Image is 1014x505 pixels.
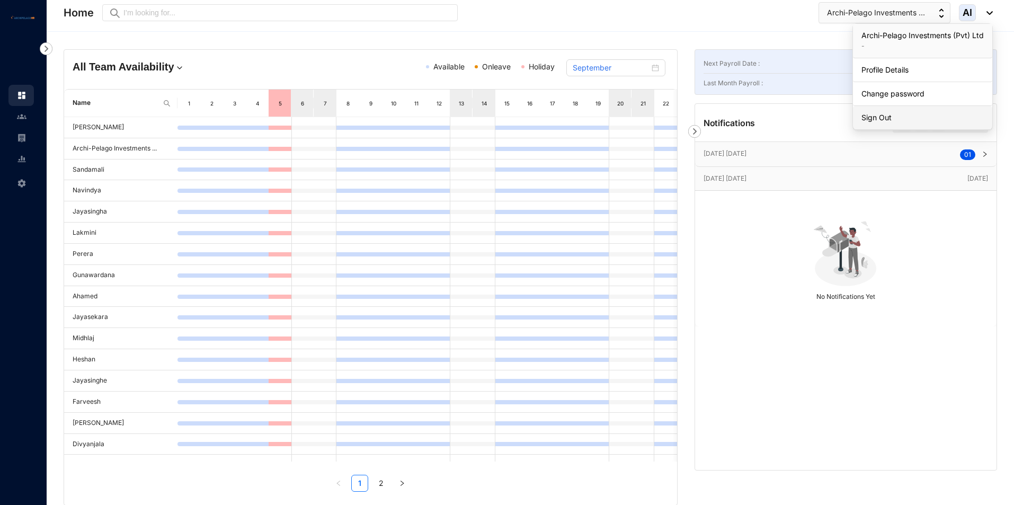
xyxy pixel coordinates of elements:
[968,150,971,158] span: 1
[64,392,177,413] td: Farveesh
[321,98,330,109] div: 7
[64,286,177,307] td: Ahamed
[367,98,376,109] div: 9
[64,349,177,370] td: Heshan
[939,8,944,18] img: up-down-arrow.74152d26bf9780fbf563ca9c90304185.svg
[64,370,177,392] td: Jayasinghe
[503,98,512,109] div: 15
[64,413,177,434] td: [PERSON_NAME]
[73,59,271,74] h4: All Team Availability
[17,133,26,143] img: payroll-unselected.b590312f920e76f0c668.svg
[433,62,465,71] span: Available
[662,98,671,109] div: 22
[695,142,997,166] div: [DATE] [DATE]01
[394,475,411,492] li: Next Page
[17,112,26,121] img: people-unselected.118708e94b43a90eceab.svg
[17,154,26,164] img: report-unselected.e6a6b4230fc7da01f883.svg
[704,288,988,302] p: No Notifications Yet
[394,475,411,492] button: right
[819,2,950,23] button: Archi-Pelago Investments ...
[616,98,625,109] div: 20
[344,98,353,109] div: 8
[529,62,555,71] span: Holiday
[330,475,347,492] button: left
[389,98,398,109] div: 10
[64,201,177,223] td: Jayasingha
[963,8,972,17] span: AI
[253,98,262,109] div: 4
[64,223,177,244] td: Lakmini
[482,62,511,71] span: Onleave
[639,98,648,109] div: 21
[434,98,443,109] div: 12
[163,99,171,108] img: search.8ce656024d3affaeffe32e5b30621cb7.svg
[372,475,389,492] li: 2
[809,215,882,288] img: no-notification-yet.99f61bb71409b19b567a5111f7a484a1.svg
[275,98,284,109] div: 5
[573,62,650,74] input: Select month
[64,160,177,181] td: Sandamali
[373,475,389,491] a: 2
[704,173,967,184] p: [DATE] [DATE]
[73,98,158,108] span: Name
[967,173,988,184] p: [DATE]
[64,180,177,201] td: Navindya
[399,480,405,486] span: right
[593,98,602,109] div: 19
[480,98,489,109] div: 14
[298,98,307,109] div: 6
[827,7,925,19] span: Archi-Pelago Investments ...
[208,98,217,109] div: 2
[64,265,177,286] td: Gunawardana
[230,98,239,109] div: 3
[335,480,342,486] span: left
[548,98,557,109] div: 17
[64,434,177,455] td: Divyanjala
[964,150,968,158] span: 0
[960,149,975,160] sup: 01
[64,117,177,138] td: [PERSON_NAME]
[64,328,177,349] td: Midhlaj
[571,98,580,109] div: 18
[704,78,763,88] p: Last Month Payroll :
[704,117,755,129] p: Notifications
[123,7,451,19] input: I’m looking for...
[64,307,177,328] td: Jayasekara
[982,151,988,157] span: right
[352,475,368,491] a: 1
[185,98,194,109] div: 1
[64,138,177,160] td: Archi-Pelago Investments ...
[695,167,997,190] div: [DATE] [DATE][DATE]
[11,16,34,19] img: logo
[412,98,421,109] div: 11
[17,91,26,100] img: home.c6720e0a13eba0172344.svg
[457,98,466,109] div: 13
[526,98,535,109] div: 16
[861,30,984,41] p: Archi-Pelago Investments (Pvt) Ltd
[17,179,26,188] img: settings-unselected.1febfda315e6e19643a1.svg
[8,148,34,170] li: Reports
[704,148,960,159] p: [DATE] [DATE]
[981,11,993,15] img: dropdown-black.8e83cc76930a90b1a4fdb6d089b7bf3a.svg
[8,127,34,148] li: Payroll
[64,244,177,265] td: Perera
[861,41,984,51] p: -
[688,125,701,138] img: nav-icon-right.af6afadce00d159da59955279c43614e.svg
[8,85,34,106] li: Home
[330,475,347,492] li: Previous Page
[704,58,760,69] p: Next Payroll Date :
[64,455,177,476] td: Yathursha
[351,475,368,492] li: 1
[64,5,94,20] p: Home
[174,63,185,73] img: dropdown.780994ddfa97fca24b89f58b1de131fa.svg
[40,42,52,55] img: nav-icon-right.af6afadce00d159da59955279c43614e.svg
[8,106,34,127] li: Contacts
